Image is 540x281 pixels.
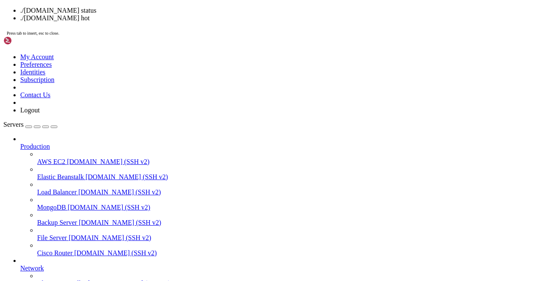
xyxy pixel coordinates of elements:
li: File Server [DOMAIN_NAME] (SSH v2) [37,226,537,242]
li: Elastic Beanstalk [DOMAIN_NAME] (SSH v2) [37,166,537,181]
a: My Account [20,53,54,60]
span: Production [20,143,50,150]
img: Shellngn [3,36,52,45]
a: Logout [20,106,40,114]
span: Press tab to insert, esc to close. [7,31,59,35]
span: Backup Server [37,219,77,226]
x-row: This server is hosted by Contabo. If you have any questions or need help, [3,71,430,75]
x-row: | | / _ \| \| |_ _/ \ | _ )/ _ \ [3,46,430,50]
x-row: * Management: [URL][DOMAIN_NAME] [3,16,430,20]
a: Contact Us [20,91,51,98]
li: ./[DOMAIN_NAME] status [20,7,537,14]
a: MongoDB [DOMAIN_NAME] (SSH v2) [37,204,537,211]
li: Cisco Router [DOMAIN_NAME] (SSH v2) [37,242,537,257]
a: Preferences [20,61,52,68]
span: Network [20,265,44,272]
a: File Server [DOMAIN_NAME] (SSH v2) [37,234,537,242]
x-row: _____ [3,37,430,41]
li: Load Balancer [DOMAIN_NAME] (SSH v2) [37,181,537,196]
x-row: Last login: [DATE] from [TECHNICAL_ID] [3,84,430,88]
x-row: / ___/___ _ _ _____ _ ___ ___ [3,41,430,46]
x-row: * Documentation: [URL][DOMAIN_NAME] [3,12,430,16]
li: ./[DOMAIN_NAME] hot [20,14,537,22]
x-row: Run 'do-release-upgrade' to upgrade to it. [3,29,430,33]
span: MongoDB [37,204,66,211]
a: AWS EC2 [DOMAIN_NAME] (SSH v2) [37,158,537,166]
li: MongoDB [DOMAIN_NAME] (SSH v2) [37,196,537,211]
a: Servers [3,121,57,128]
li: Backup Server [DOMAIN_NAME] (SSH v2) [37,211,537,226]
a: Elastic Beanstalk [DOMAIN_NAME] (SSH v2) [37,173,537,181]
x-row: \____\___/|_|\_| |_/_/ \_|___/\___/ [3,54,430,58]
div: (42, 21) [100,92,102,96]
li: AWS EC2 [DOMAIN_NAME] (SSH v2) [37,150,537,166]
a: Network [20,265,537,272]
x-row: please don't hesitate to contact us at [EMAIL_ADDRESS][DOMAIN_NAME]. [3,75,430,79]
span: Cisco Router [37,249,73,256]
span: [DOMAIN_NAME] (SSH v2) [67,204,150,211]
x-row: | |__| (_) | .` | | |/ _ \| _ \ (_) | [3,50,430,54]
span: [DOMAIN_NAME] (SSH v2) [86,173,168,180]
span: [DOMAIN_NAME] (SSH v2) [67,158,150,165]
a: Subscription [20,76,54,83]
li: Production [20,135,537,257]
x-row: root@55d924343934:/usr/src/app# ./launch.s [3,92,430,96]
span: [DOMAIN_NAME] (SSH v2) [78,188,161,196]
span: [DOMAIN_NAME] (SSH v2) [79,219,162,226]
x-row: New release '24.04.3 LTS' available. [3,25,430,29]
span: File Server [37,234,67,241]
x-row: Welcome! [3,63,430,67]
a: Load Balancer [DOMAIN_NAME] (SSH v2) [37,188,537,196]
span: AWS EC2 [37,158,65,165]
a: Identities [20,68,46,76]
a: Production [20,143,537,150]
span: Elastic Beanstalk [37,173,84,180]
span: [DOMAIN_NAME] (SSH v2) [74,249,157,256]
span: [DOMAIN_NAME] (SSH v2) [69,234,151,241]
a: Backup Server [DOMAIN_NAME] (SSH v2) [37,219,537,226]
span: Load Balancer [37,188,77,196]
a: Cisco Router [DOMAIN_NAME] (SSH v2) [37,249,537,257]
x-row: * Support: [URL][DOMAIN_NAME] [3,20,430,25]
x-row: root@vmi2643224:~# docker exec -it telegram-claim-bot /bin/bash [3,88,430,92]
span: Servers [3,121,24,128]
x-row: Welcome to Ubuntu 22.04.5 LTS (GNU/Linux 5.15.0-25-generic x86_64) [3,3,430,8]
